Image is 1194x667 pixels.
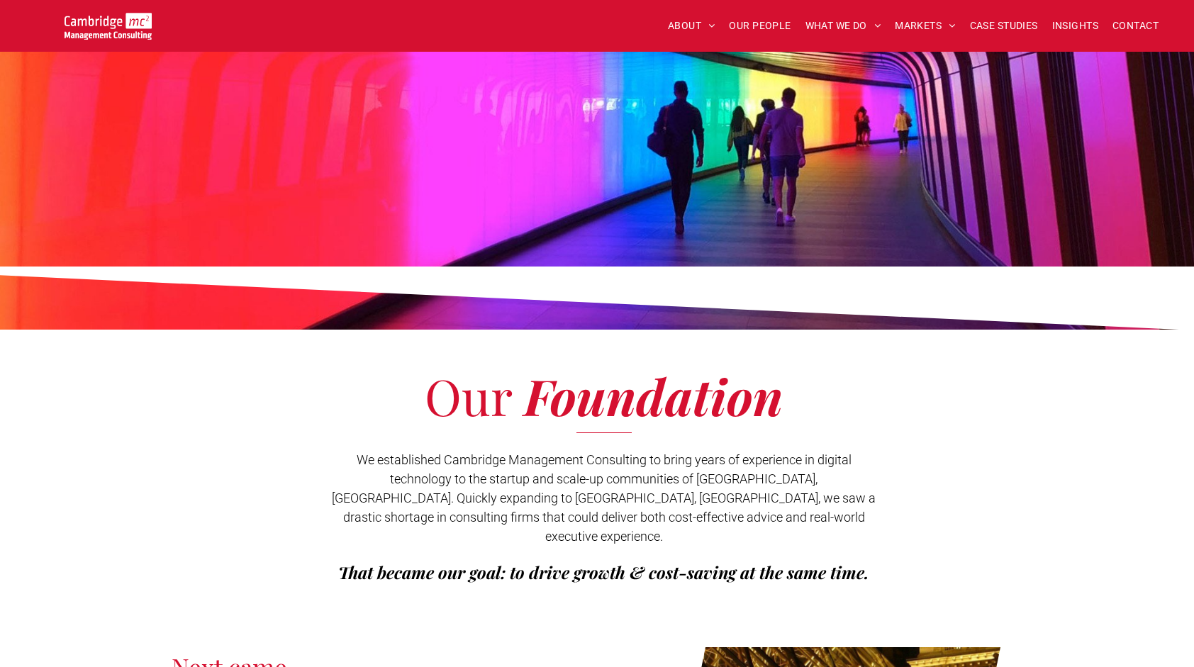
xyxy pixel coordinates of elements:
[661,15,722,37] a: ABOUT
[888,15,962,37] a: MARKETS
[1105,15,1166,37] a: CONTACT
[798,15,888,37] a: WHAT WE DO
[1045,15,1105,37] a: INSIGHTS
[332,452,876,544] span: We established Cambridge Management Consulting to bring years of experience in digital technology...
[963,15,1045,37] a: CASE STUDIES
[65,13,152,40] img: Go to Homepage
[425,362,512,429] span: Our
[722,15,798,37] a: OUR PEOPLE
[524,362,783,429] span: Foundation
[338,561,869,583] span: That became our goal: to drive growth & cost-saving at the same time.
